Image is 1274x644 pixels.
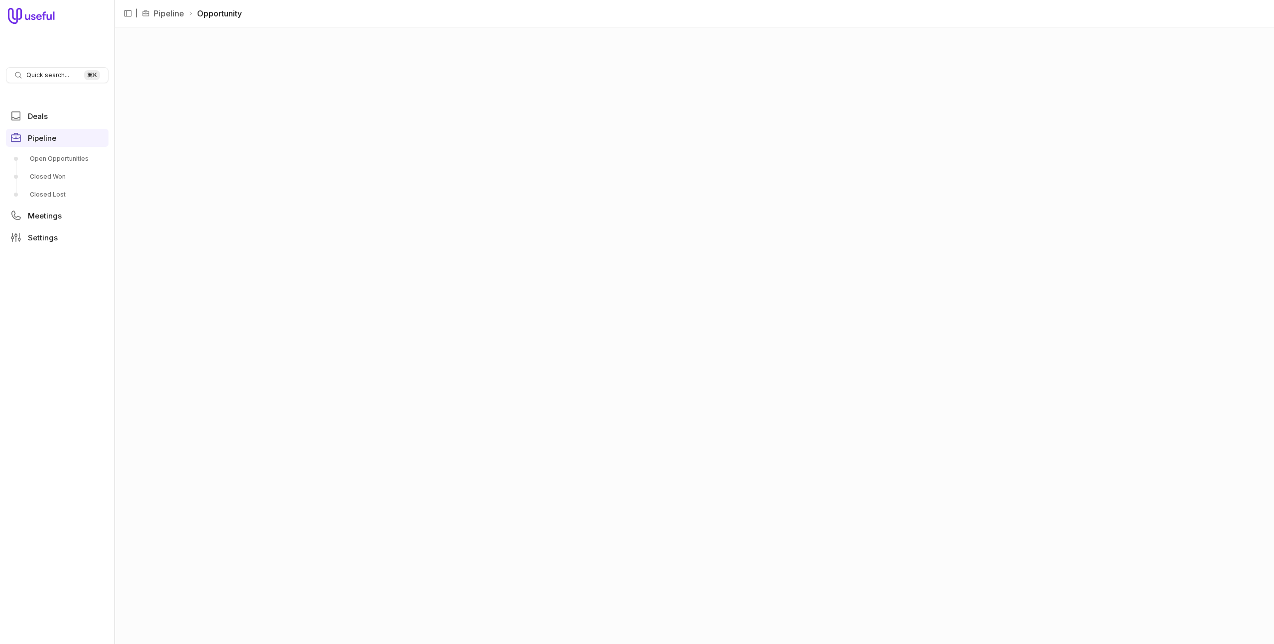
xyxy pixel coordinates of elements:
kbd: ⌘ K [84,70,100,80]
span: Meetings [28,212,62,219]
a: Settings [6,228,108,246]
li: Opportunity [188,7,242,19]
a: Deals [6,107,108,125]
div: Pipeline submenu [6,151,108,203]
span: Settings [28,234,58,241]
span: Deals [28,112,48,120]
span: Quick search... [26,71,69,79]
a: Pipeline [154,7,184,19]
a: Meetings [6,207,108,224]
span: | [135,7,138,19]
span: Pipeline [28,134,56,142]
a: Open Opportunities [6,151,108,167]
a: Pipeline [6,129,108,147]
a: Closed Lost [6,187,108,203]
button: Collapse sidebar [120,6,135,21]
a: Closed Won [6,169,108,185]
